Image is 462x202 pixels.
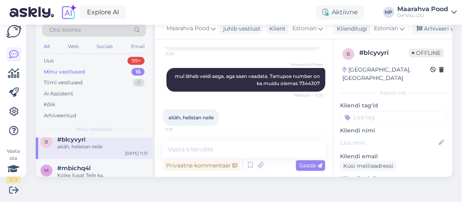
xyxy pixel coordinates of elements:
div: # blcyvyri [359,48,409,58]
div: Minu vestlused [44,68,85,76]
div: 16 [131,68,145,76]
p: Kliendi telefon [340,175,446,183]
span: b [347,51,350,57]
span: Maarahva Pood [166,24,209,33]
span: Minu vestlused [76,126,112,133]
div: Email [130,41,146,52]
div: Arhiveeritud [44,112,76,120]
div: Kliendi info [340,89,446,97]
input: Lisa tag [340,111,446,123]
span: mul läheb veidi aega, aga saan vaadata. Tartupoe number on ka muidu olemas 7344307 [175,73,321,86]
span: Offline [409,49,444,57]
img: explore-ai [60,4,77,21]
span: #blcyvyri [57,136,85,143]
div: Socials [95,41,114,52]
a: Explore AI [80,6,126,19]
span: 11:31 [165,126,195,132]
div: [GEOGRAPHIC_DATA], [GEOGRAPHIC_DATA] [342,66,430,82]
a: Maarahva PoodDe Visu OÜ [398,6,457,19]
div: aitäh, helistan neile [57,143,148,150]
div: Web [66,41,80,52]
span: Nähtud ✓ 11:31 [293,92,323,98]
div: 0 [133,79,145,87]
p: Kliendi email [340,152,446,161]
div: Küsi meiliaadressi [340,161,396,171]
span: 11:30 [165,51,195,57]
div: AI Assistent [44,90,73,98]
span: Saada [299,162,322,169]
div: [DATE] 11:31 [125,150,148,156]
div: All [42,41,51,52]
p: Kliendi nimi [340,126,446,135]
div: MP [383,7,394,18]
span: aitäh, helistan neile [168,115,214,120]
div: Tiimi vestlused [44,79,83,87]
p: Kliendi tag'id [340,101,446,110]
div: 2 / 3 [6,176,21,183]
div: Maarahva Pood [398,6,448,12]
span: Estonian [292,24,317,33]
span: #mbichq4l [57,165,91,172]
div: Kõike ilusat Teile ka. [57,172,148,179]
img: Askly Logo [6,25,21,38]
div: Kõik [44,101,55,109]
div: Klient [266,25,286,33]
div: Privaatne kommentaar [163,160,240,171]
span: m [44,167,49,173]
span: b [45,139,48,145]
span: Maarahva Pood [291,62,323,68]
div: Aktiivne [316,5,364,19]
div: Vaata siia [6,148,21,183]
span: Otsi kliente [49,26,81,34]
span: Estonian [374,24,398,33]
div: 99+ [128,57,145,65]
div: De Visu OÜ [398,12,448,19]
input: Lisa nimi [340,138,437,147]
div: Uus [44,57,54,65]
div: Klienditugi [334,25,367,33]
div: juhib vestlust [220,25,261,33]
